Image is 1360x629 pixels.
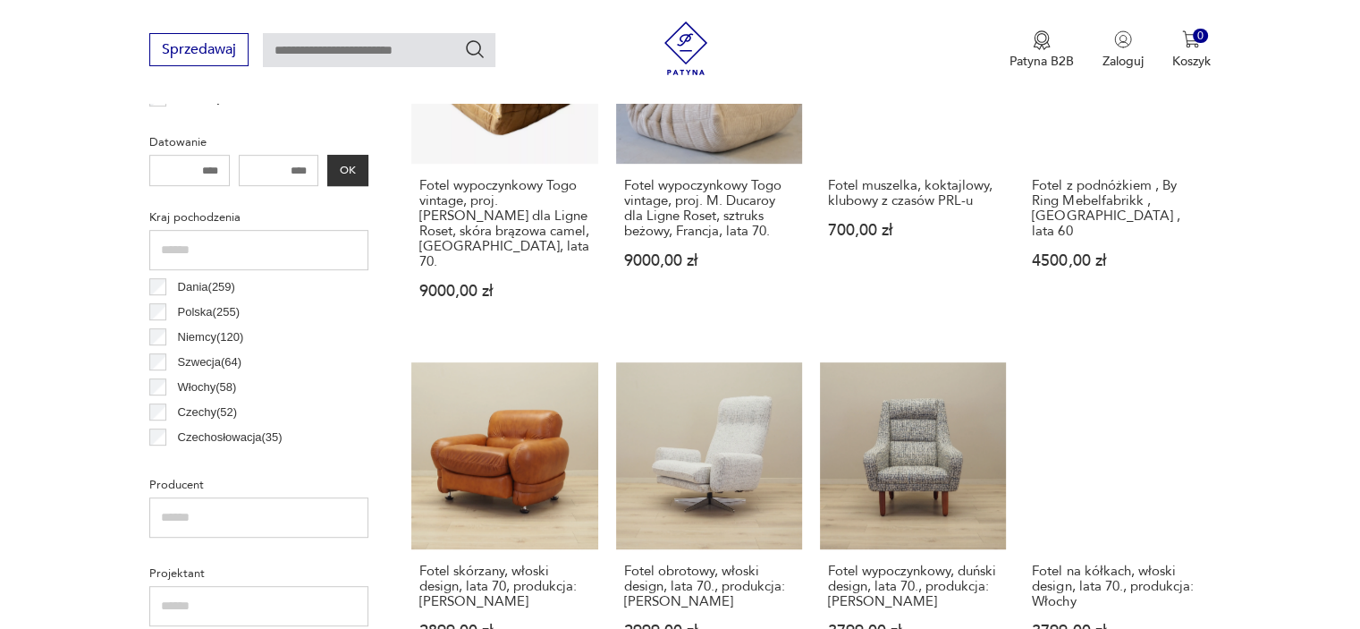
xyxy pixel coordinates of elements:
[149,475,368,495] p: Producent
[828,178,998,208] h3: Fotel muszelka, koktajlowy, klubowy z czasów PRL-u
[1033,30,1051,50] img: Ikona medalu
[149,208,368,227] p: Kraj pochodzenia
[1193,29,1208,44] div: 0
[1172,53,1211,70] p: Koszyk
[419,564,589,609] h3: Fotel skórzany, włoski design, lata 70, produkcja: [PERSON_NAME]
[1009,53,1074,70] p: Patyna B2B
[1114,30,1132,48] img: Ikonka użytkownika
[178,453,248,472] p: Norwegia ( 26 )
[178,403,238,422] p: Czechy ( 52 )
[178,378,237,397] p: Włochy ( 58 )
[149,564,368,583] p: Projektant
[1032,178,1202,239] h3: Fotel z podnóżkiem , By Ring Mebelfabrikk , [GEOGRAPHIC_DATA] , lata 60
[624,564,794,609] h3: Fotel obrotowy, włoski design, lata 70., produkcja: [PERSON_NAME]
[1009,30,1074,70] button: Patyna B2B
[327,155,368,186] button: OK
[149,33,249,66] button: Sprzedawaj
[1032,253,1202,268] p: 4500,00 zł
[464,38,486,60] button: Szukaj
[1102,53,1144,70] p: Zaloguj
[178,302,240,322] p: Polska ( 255 )
[624,253,794,268] p: 9000,00 zł
[178,428,283,447] p: Czechosłowacja ( 35 )
[828,564,998,609] h3: Fotel wypoczynkowy, duński design, lata 70., produkcja: [PERSON_NAME]
[1102,30,1144,70] button: Zaloguj
[624,178,794,239] h3: Fotel wypoczynkowy Togo vintage, proj. M. Ducaroy dla Ligne Roset, sztruks beżowy, Francja, lata 70.
[178,353,242,372] p: Szwecja ( 64 )
[178,327,244,347] p: Niemcy ( 120 )
[828,223,998,238] p: 700,00 zł
[419,284,589,299] p: 9000,00 zł
[1172,30,1211,70] button: 0Koszyk
[1032,564,1202,609] h3: Fotel na kółkach, włoski design, lata 70., produkcja: Włochy
[149,45,249,57] a: Sprzedawaj
[1009,30,1074,70] a: Ikona medaluPatyna B2B
[149,132,368,152] p: Datowanie
[178,277,235,297] p: Dania ( 259 )
[659,21,713,75] img: Patyna - sklep z meblami i dekoracjami vintage
[419,178,589,269] h3: Fotel wypoczynkowy Togo vintage, proj. [PERSON_NAME] dla Ligne Roset, skóra brązowa camel, [GEOGR...
[1182,30,1200,48] img: Ikona koszyka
